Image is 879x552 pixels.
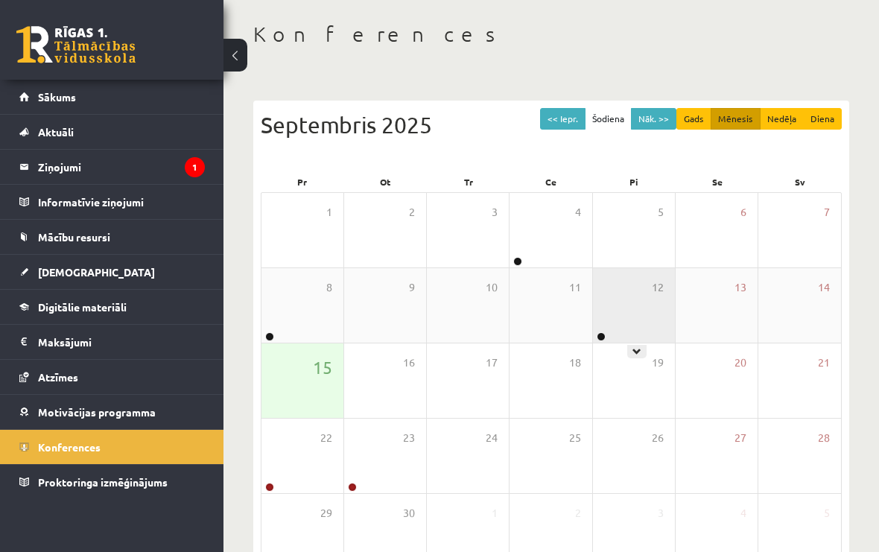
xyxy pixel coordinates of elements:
div: Pi [593,171,676,192]
a: Mācību resursi [19,220,205,254]
span: 16 [403,355,415,371]
span: 3 [658,505,664,521]
span: 4 [740,505,746,521]
span: Proktoringa izmēģinājums [38,475,168,489]
span: [DEMOGRAPHIC_DATA] [38,265,155,279]
a: Sākums [19,80,205,114]
span: Mācību resursi [38,230,110,244]
span: 13 [734,279,746,296]
span: 25 [569,430,581,446]
span: Konferences [38,440,101,454]
span: 1 [492,505,498,521]
span: 3 [492,204,498,221]
legend: Informatīvie ziņojumi [38,185,205,219]
span: 19 [652,355,664,371]
a: Aktuāli [19,115,205,149]
span: 1 [326,204,332,221]
button: Šodiena [585,108,632,130]
button: Nāk. >> [631,108,676,130]
a: Maksājumi [19,325,205,359]
span: 22 [320,430,332,446]
button: Gads [676,108,711,130]
span: Aktuāli [38,125,74,139]
div: Ce [510,171,592,192]
span: Atzīmes [38,370,78,384]
span: 4 [575,204,581,221]
a: Motivācijas programma [19,395,205,429]
span: Motivācijas programma [38,405,156,419]
span: 2 [409,204,415,221]
div: Ot [343,171,426,192]
span: 18 [569,355,581,371]
legend: Maksājumi [38,325,205,359]
span: 17 [486,355,498,371]
span: 23 [403,430,415,446]
span: 15 [313,355,332,380]
span: 8 [326,279,332,296]
div: Se [676,171,758,192]
span: 12 [652,279,664,296]
a: Ziņojumi1 [19,150,205,184]
a: Atzīmes [19,360,205,394]
h1: Konferences [253,22,849,47]
span: 27 [734,430,746,446]
span: 20 [734,355,746,371]
button: << Iepr. [540,108,586,130]
button: Mēnesis [711,108,761,130]
legend: Ziņojumi [38,150,205,184]
span: Sākums [38,90,76,104]
i: 1 [185,157,205,177]
button: Diena [803,108,842,130]
span: 21 [818,355,830,371]
div: Tr [427,171,510,192]
span: 26 [652,430,664,446]
span: 29 [320,505,332,521]
div: Pr [261,171,343,192]
a: Digitālie materiāli [19,290,205,324]
a: [DEMOGRAPHIC_DATA] [19,255,205,289]
span: 24 [486,430,498,446]
span: 2 [575,505,581,521]
span: 28 [818,430,830,446]
div: Sv [759,171,842,192]
span: 30 [403,505,415,521]
span: 11 [569,279,581,296]
a: Rīgas 1. Tālmācības vidusskola [16,26,136,63]
span: 9 [409,279,415,296]
span: 5 [824,505,830,521]
div: Septembris 2025 [261,108,842,142]
button: Nedēļa [760,108,804,130]
span: Digitālie materiāli [38,300,127,314]
span: 10 [486,279,498,296]
a: Proktoringa izmēģinājums [19,465,205,499]
span: 7 [824,204,830,221]
a: Konferences [19,430,205,464]
span: 6 [740,204,746,221]
a: Informatīvie ziņojumi [19,185,205,219]
span: 5 [658,204,664,221]
span: 14 [818,279,830,296]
